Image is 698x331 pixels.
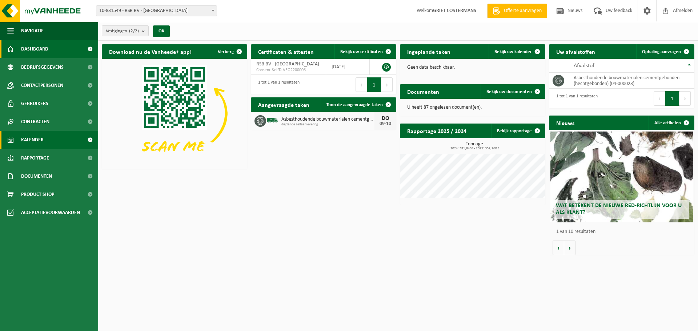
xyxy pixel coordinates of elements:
h2: Uw afvalstoffen [549,44,602,58]
span: Toon de aangevraagde taken [326,102,383,107]
div: 09-10 [378,121,393,126]
button: Previous [654,91,665,106]
span: Afvalstof [574,63,594,69]
img: Download de VHEPlus App [102,59,247,168]
a: Alle artikelen [649,116,694,130]
span: Rapportage [21,149,49,167]
h2: Documenten [400,84,446,98]
button: Previous [356,77,367,92]
a: Bekijk rapportage [491,124,545,138]
a: Offerte aanvragen [487,4,547,18]
span: Consent-SelfD-VEG2200006 [256,67,320,73]
td: asbesthoudende bouwmaterialen cementgebonden (hechtgebonden) (04-000023) [568,73,694,89]
span: Contactpersonen [21,76,63,94]
p: 1 van 10 resultaten [556,229,691,234]
a: Wat betekent de nieuwe RED-richtlijn voor u als klant? [550,132,693,222]
div: 1 tot 1 van 1 resultaten [553,90,598,106]
button: Vorige [553,241,564,255]
h2: Aangevraagde taken [251,97,317,112]
span: Asbesthoudende bouwmaterialen cementgebonden (hechtgebonden) [281,117,374,122]
h2: Certificaten & attesten [251,44,321,58]
p: Geen data beschikbaar. [407,65,538,70]
span: Wat betekent de nieuwe RED-richtlijn voor u als klant? [556,203,682,215]
a: Ophaling aanvragen [636,44,694,59]
span: Navigatie [21,22,44,40]
a: Bekijk uw documenten [481,84,545,99]
a: Toon de aangevraagde taken [321,97,396,112]
h3: Tonnage [404,142,545,150]
span: Dashboard [21,40,48,58]
button: 1 [367,77,381,92]
span: Offerte aanvragen [502,7,543,15]
button: Next [679,91,691,106]
img: BL-SO-LV [266,114,278,126]
span: Bekijk uw certificaten [340,49,383,54]
span: Bedrijfsgegevens [21,58,64,76]
a: Bekijk uw kalender [489,44,545,59]
span: Verberg [218,49,234,54]
button: OK [153,25,170,37]
td: [DATE] [326,59,370,75]
h2: Ingeplande taken [400,44,458,58]
h2: Nieuws [549,116,582,130]
button: Vestigingen(2/2) [102,25,149,36]
strong: GRIET COSTERMANS [433,8,476,13]
p: U heeft 87 ongelezen document(en). [407,105,538,110]
button: Next [381,77,393,92]
span: Vestigingen [106,26,139,37]
span: 10-831549 - RSB BV - LUBBEEK [96,5,217,16]
span: Contracten [21,113,49,131]
button: 1 [665,91,679,106]
span: RSB BV - [GEOGRAPHIC_DATA] [256,61,319,67]
count: (2/2) [129,29,139,33]
h2: Rapportage 2025 / 2024 [400,124,474,138]
div: DO [378,116,393,121]
span: Documenten [21,167,52,185]
a: Bekijk uw certificaten [334,44,396,59]
span: Ophaling aanvragen [642,49,681,54]
span: Product Shop [21,185,54,203]
span: Kalender [21,131,44,149]
h2: Download nu de Vanheede+ app! [102,44,199,58]
span: Bekijk uw documenten [486,89,532,94]
span: Geplande zelfaanlevering [281,122,374,127]
button: Verberg [212,44,246,59]
button: Volgende [564,241,575,255]
span: 2024: 381,840 t - 2025: 352,260 t [404,147,545,150]
span: Acceptatievoorwaarden [21,203,80,222]
span: 10-831549 - RSB BV - LUBBEEK [96,6,217,16]
span: Gebruikers [21,94,48,113]
div: 1 tot 1 van 1 resultaten [254,77,300,93]
span: Bekijk uw kalender [494,49,532,54]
